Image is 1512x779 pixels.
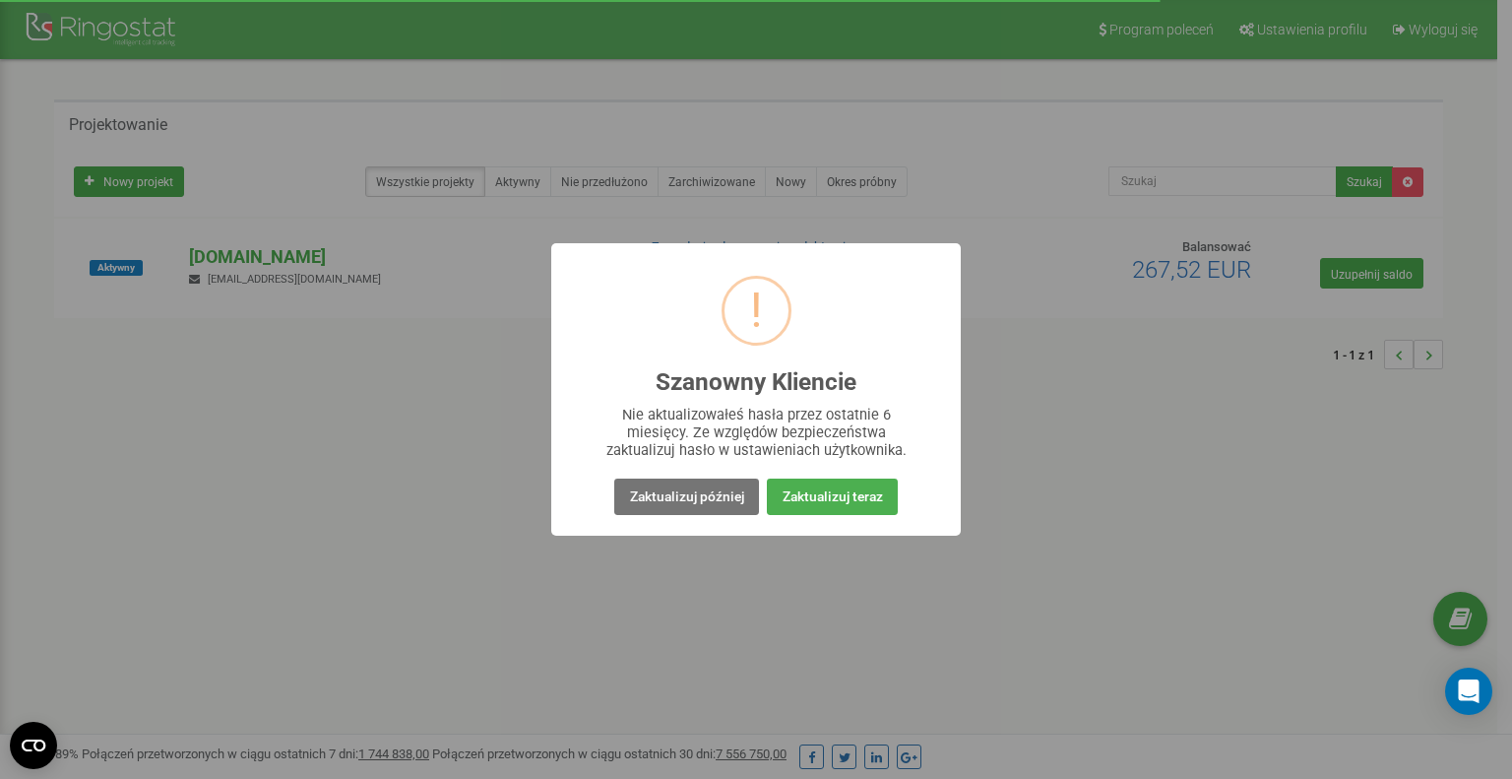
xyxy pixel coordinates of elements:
div: Otwórz komunikator interkomowy [1445,668,1492,715]
button: Zaktualizuj teraz [767,479,897,515]
button: Open CMP widget [10,722,57,769]
font: Zaktualizuj teraz [783,488,883,504]
button: Zaktualizuj później [614,479,758,515]
font: ! [750,283,763,339]
font: Nie aktualizowałeś hasła przez ostatnie 6 miesięcy. Ze względów bezpieczeństwa zaktualizuj hasło ... [606,406,907,459]
font: Szanowny Kliencie [656,367,856,396]
font: Zaktualizuj później [630,488,744,504]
